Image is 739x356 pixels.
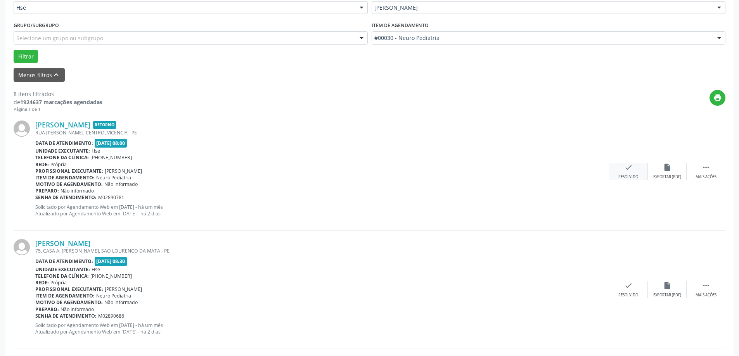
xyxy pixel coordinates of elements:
div: Exportar (PDF) [653,292,681,298]
span: [DATE] 08:30 [95,257,127,266]
span: Neuro Pediatria [96,174,131,181]
p: Solicitado por Agendamento Web em [DATE] - há um mês Atualizado por Agendamento Web em [DATE] - h... [35,204,609,217]
b: Profissional executante: [35,286,103,292]
span: Própria [50,279,67,286]
div: Página 1 de 1 [14,106,102,113]
p: Solicitado por Agendamento Web em [DATE] - há um mês Atualizado por Agendamento Web em [DATE] - h... [35,322,609,335]
span: Selecione um grupo ou subgrupo [16,34,103,42]
span: Não informado [61,187,94,194]
span: [PERSON_NAME] [374,4,710,12]
i: check [624,281,633,290]
span: Hse [16,4,352,12]
b: Senha de atendimento: [35,313,97,319]
i: keyboard_arrow_up [52,71,61,79]
span: Retorno [93,121,116,129]
a: [PERSON_NAME] [35,120,90,129]
b: Preparo: [35,187,59,194]
div: RUA [PERSON_NAME], CENTRO, VICENCIA - PE [35,129,609,136]
div: Mais ações [696,292,717,298]
strong: 1924637 marcações agendadas [20,98,102,106]
i: insert_drive_file [663,281,672,290]
i: print [713,93,722,102]
b: Data de atendimento: [35,258,93,265]
span: [DATE] 08:00 [95,139,127,148]
b: Unidade executante: [35,148,90,154]
img: img [14,239,30,255]
span: [PERSON_NAME] [105,286,142,292]
i: check [624,163,633,172]
b: Item de agendamento: [35,174,95,181]
span: Neuro Pediatria [96,292,131,299]
b: Senha de atendimento: [35,194,97,201]
div: 8 itens filtrados [14,90,102,98]
span: Não informado [104,181,138,187]
div: de [14,98,102,106]
a: [PERSON_NAME] [35,239,90,248]
b: Item de agendamento: [35,292,95,299]
span: [PERSON_NAME] [105,168,142,174]
span: [PHONE_NUMBER] [90,273,132,279]
label: Grupo/Subgrupo [14,19,59,31]
button: Filtrar [14,50,38,63]
b: Motivo de agendamento: [35,299,103,306]
img: img [14,120,30,137]
i: insert_drive_file [663,163,672,172]
div: 75, CASA A, [PERSON_NAME], SAO LOURENCO DA MATA - PE [35,248,609,254]
div: Mais ações [696,174,717,180]
span: [PHONE_NUMBER] [90,154,132,161]
b: Rede: [35,161,49,168]
div: Resolvido [618,174,638,180]
span: Não informado [104,299,138,306]
b: Data de atendimento: [35,140,93,146]
button: print [710,90,725,106]
b: Profissional executante: [35,168,103,174]
div: Exportar (PDF) [653,174,681,180]
label: Item de agendamento [372,19,429,31]
b: Unidade executante: [35,266,90,273]
b: Preparo: [35,306,59,313]
div: Resolvido [618,292,638,298]
span: M02890686 [98,313,124,319]
button: Menos filtroskeyboard_arrow_up [14,68,65,82]
b: Motivo de agendamento: [35,181,103,187]
b: Telefone da clínica: [35,154,89,161]
span: #00030 - Neuro Pediatria [374,34,710,42]
b: Rede: [35,279,49,286]
span: Hse [92,266,100,273]
b: Telefone da clínica: [35,273,89,279]
span: Não informado [61,306,94,313]
span: M02890781 [98,194,124,201]
span: Hse [92,148,100,154]
i:  [702,163,710,172]
i:  [702,281,710,290]
span: Própria [50,161,67,168]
